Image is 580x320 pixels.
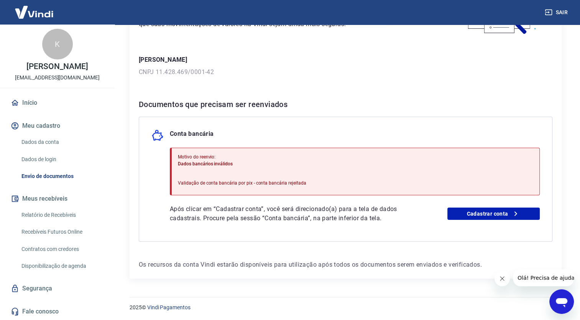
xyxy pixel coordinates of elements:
a: Envio de documentos [18,168,105,184]
span: Olá! Precisa de ajuda? [5,5,64,12]
h6: Documentos que precisam ser reenviados [139,98,552,111]
button: Meu cadastro [9,117,105,134]
a: Disponibilização de agenda [18,258,105,274]
p: [PERSON_NAME] [139,55,552,64]
iframe: Fechar mensagem [495,271,510,286]
a: Dados da conta [18,134,105,150]
button: Sair [543,5,571,20]
a: Vindi Pagamentos [147,304,191,310]
p: CNPJ 11.428.469/0001-42 [139,68,552,77]
p: Motivo do reenvio: [178,153,306,160]
p: Após clicar em “Cadastrar conta”, você será direcionado(a) para a tela de dados cadastrais. Procu... [170,205,410,223]
p: Os recursos da conta Vindi estarão disponíveis para utilização após todos os documentos serem env... [139,260,552,269]
a: Dados de login [18,152,105,167]
p: 2025 © [130,304,562,312]
iframe: Botão para abrir a janela de mensagens [549,289,574,314]
a: Cadastrar conta [447,208,540,220]
p: Validação de conta bancária por pix - conta bancária rejeitada [178,180,306,186]
a: Fale conosco [9,303,105,320]
img: money_pork.0c50a358b6dafb15dddc3eea48f23780.svg [151,129,164,142]
a: Segurança [9,280,105,297]
span: Dados bancários inválidos [178,161,233,167]
p: Conta bancária [170,129,214,142]
a: Início [9,94,105,111]
p: [PERSON_NAME] [26,63,88,71]
iframe: Mensagem da empresa [513,269,574,286]
a: Recebíveis Futuros Online [18,224,105,240]
a: Relatório de Recebíveis [18,207,105,223]
img: Vindi [9,0,59,24]
button: Meus recebíveis [9,190,105,207]
a: Contratos com credores [18,241,105,257]
p: [EMAIL_ADDRESS][DOMAIN_NAME] [15,74,100,82]
div: K [42,29,73,59]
